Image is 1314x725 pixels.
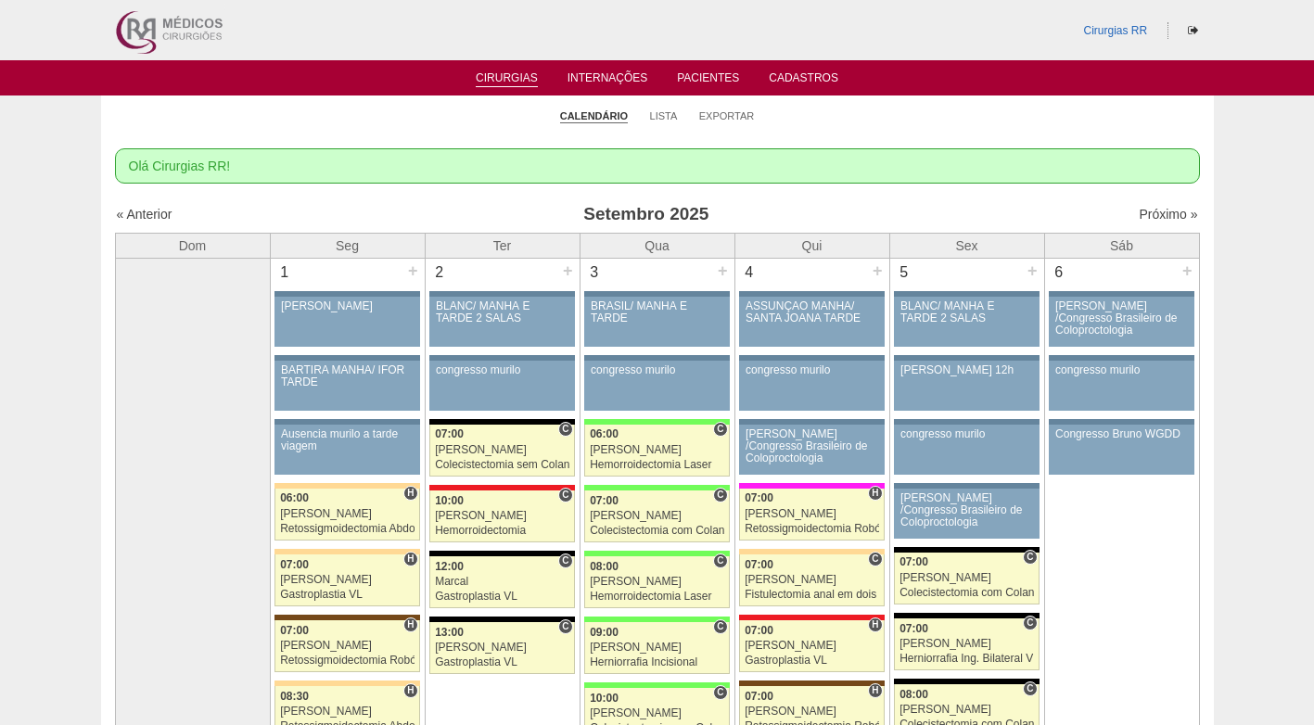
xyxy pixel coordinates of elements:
[591,300,723,324] div: BRASIL/ MANHÃ E TARDE
[280,640,415,652] div: [PERSON_NAME]
[894,553,1039,604] a: C 07:00 [PERSON_NAME] Colecistectomia com Colangiografia VL
[894,291,1039,297] div: Key: Aviso
[745,624,773,637] span: 07:00
[281,428,414,452] div: Ausencia murilo a tarde viagem
[677,71,739,90] a: Pacientes
[1049,425,1193,475] a: Congresso Bruno WGDD
[739,489,884,541] a: H 07:00 [PERSON_NAME] Retossigmoidectomia Robótica
[429,485,574,490] div: Key: Assunção
[900,364,1033,376] div: [PERSON_NAME] 12h
[1049,355,1193,361] div: Key: Aviso
[435,459,569,471] div: Colecistectomia sem Colangiografia VL
[713,422,727,437] span: Consultório
[429,419,574,425] div: Key: Blanc
[281,300,414,312] div: [PERSON_NAME]
[584,485,729,490] div: Key: Brasil
[894,547,1039,553] div: Key: Blanc
[117,207,172,222] a: « Anterior
[403,486,417,501] span: Hospital
[739,680,884,686] div: Key: Santa Joana
[739,361,884,411] a: congresso murilo
[271,259,300,286] div: 1
[280,690,309,703] span: 08:30
[429,425,574,477] a: C 07:00 [PERSON_NAME] Colecistectomia sem Colangiografia VL
[280,589,415,601] div: Gastroplastia VL
[739,297,884,347] a: ASSUNÇÃO MANHÃ/ SANTA JOANA TARDE
[739,291,884,297] div: Key: Aviso
[584,551,729,556] div: Key: Brasil
[1025,259,1040,283] div: +
[560,109,628,123] a: Calendário
[739,620,884,672] a: H 07:00 [PERSON_NAME] Gastroplastia VL
[584,490,729,542] a: C 07:00 [PERSON_NAME] Colecistectomia com Colangiografia VL
[115,233,270,258] th: Dom
[274,483,419,489] div: Key: Bartira
[739,549,884,554] div: Key: Bartira
[713,619,727,634] span: Consultório
[435,560,464,573] span: 12:00
[435,427,464,440] span: 07:00
[274,425,419,475] a: Ausencia murilo a tarde viagem
[899,555,928,568] span: 07:00
[280,574,415,586] div: [PERSON_NAME]
[568,71,648,90] a: Internações
[403,552,417,566] span: Hospital
[894,613,1039,618] div: Key: Blanc
[900,492,1033,529] div: [PERSON_NAME] /Congresso Brasileiro de Coloproctologia
[894,483,1039,489] div: Key: Aviso
[435,494,464,507] span: 10:00
[558,553,572,568] span: Consultório
[899,704,1034,716] div: [PERSON_NAME]
[429,297,574,347] a: BLANC/ MANHÃ E TARDE 2 SALAS
[274,489,419,541] a: H 06:00 [PERSON_NAME] Retossigmoidectomia Abdominal VL
[868,617,882,632] span: Hospital
[403,683,417,698] span: Hospital
[435,510,569,522] div: [PERSON_NAME]
[899,572,1034,584] div: [PERSON_NAME]
[745,589,879,601] div: Fistulectomia anal em dois tempos
[376,201,916,228] h3: Setembro 2025
[650,109,678,122] a: Lista
[280,508,415,520] div: [PERSON_NAME]
[739,425,884,475] a: [PERSON_NAME] /Congresso Brasileiro de Coloproctologia
[558,488,572,502] span: Consultório
[745,574,879,586] div: [PERSON_NAME]
[590,707,724,719] div: [PERSON_NAME]
[868,486,882,501] span: Hospital
[899,653,1034,665] div: Herniorrafia Ing. Bilateral VL
[580,233,734,258] th: Qua
[894,489,1039,539] a: [PERSON_NAME] /Congresso Brasileiro de Coloproctologia
[115,148,1200,184] div: Olá Cirurgias RR!
[713,553,727,568] span: Consultório
[868,552,882,566] span: Consultório
[900,428,1033,440] div: congresso murilo
[1055,300,1188,337] div: [PERSON_NAME] /Congresso Brasileiro de Coloproctologia
[590,560,619,573] span: 08:00
[584,556,729,608] a: C 08:00 [PERSON_NAME] Hemorroidectomia Laser
[1180,259,1195,283] div: +
[435,444,569,456] div: [PERSON_NAME]
[899,587,1034,599] div: Colecistectomia com Colangiografia VL
[889,233,1044,258] th: Sex
[1049,297,1193,347] a: [PERSON_NAME] /Congresso Brasileiro de Coloproctologia
[274,361,419,411] a: BARTIRA MANHÃ/ IFOR TARDE
[1023,681,1037,696] span: Consultório
[280,655,415,667] div: Retossigmoidectomia Robótica
[436,300,568,324] div: BLANC/ MANHÃ E TARDE 2 SALAS
[590,510,724,522] div: [PERSON_NAME]
[435,576,569,588] div: Marcal
[745,508,879,520] div: [PERSON_NAME]
[1055,428,1188,440] div: Congresso Bruno WGDD
[590,427,619,440] span: 06:00
[274,680,419,686] div: Key: Bartira
[745,655,879,667] div: Gastroplastia VL
[558,619,572,634] span: Consultório
[429,291,574,297] div: Key: Aviso
[713,685,727,700] span: Consultório
[1055,364,1188,376] div: congresso murilo
[429,556,574,608] a: C 12:00 Marcal Gastroplastia VL
[435,656,569,668] div: Gastroplastia VL
[894,361,1039,411] a: [PERSON_NAME] 12h
[894,355,1039,361] div: Key: Aviso
[429,551,574,556] div: Key: Blanc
